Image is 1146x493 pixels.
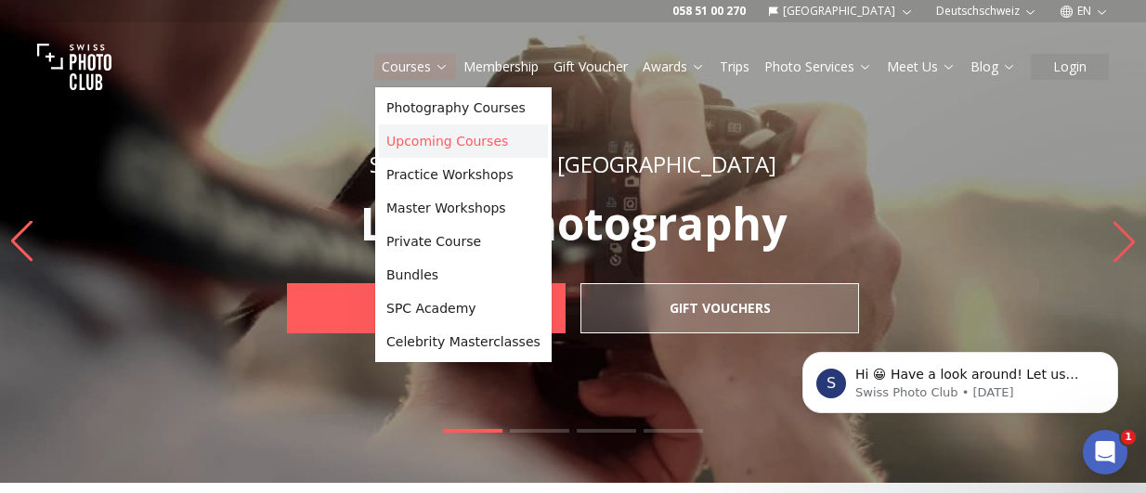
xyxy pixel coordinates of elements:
button: Membership [456,54,546,80]
a: Celebrity Masterclasses [379,325,548,358]
button: Gift Voucher [546,54,635,80]
a: SPC Academy [379,292,548,325]
a: Upcoming Courses [379,124,548,158]
a: Awards [643,58,705,76]
button: Photo Services [757,54,879,80]
a: Courses [287,283,566,333]
a: Photography Courses [379,91,548,124]
a: Trips [720,58,749,76]
iframe: Intercom live chat [1083,430,1127,474]
a: Blog [970,58,1016,76]
a: Meet Us [887,58,956,76]
img: Swiss photo club [37,30,111,104]
span: Swiss Photo Club: [GEOGRAPHIC_DATA] [370,149,776,179]
button: Awards [635,54,712,80]
button: Courses [374,54,456,80]
iframe: Intercom notifications message [775,313,1146,443]
a: Gift Voucher [553,58,628,76]
button: Blog [963,54,1023,80]
a: Courses [382,58,449,76]
a: Membership [463,58,539,76]
a: Practice Workshops [379,158,548,191]
button: Login [1031,54,1109,80]
a: Bundles [379,258,548,292]
a: Master Workshops [379,191,548,225]
button: Meet Us [879,54,963,80]
a: 058 51 00 270 [672,4,746,19]
a: Photo Services [764,58,872,76]
button: Trips [712,54,757,80]
a: Private Course [379,225,548,258]
b: Gift Vouchers [670,299,771,318]
a: Gift Vouchers [580,283,859,333]
p: Learn Photography [246,201,900,246]
span: 1 [1121,430,1136,445]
